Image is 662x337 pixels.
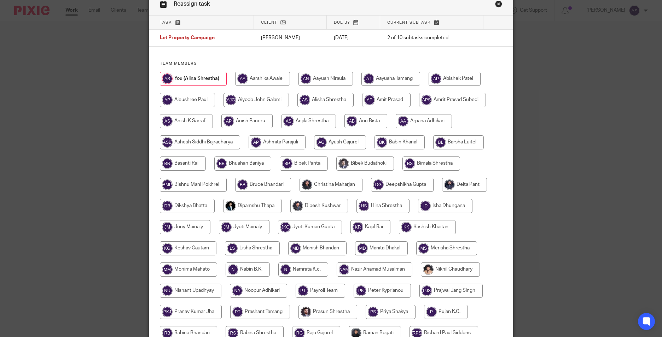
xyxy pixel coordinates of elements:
[160,20,172,24] span: Task
[380,30,484,47] td: 2 of 10 subtasks completed
[174,1,210,7] span: Reassign task
[261,34,320,41] p: [PERSON_NAME]
[261,20,277,24] span: Client
[160,61,502,66] h4: Team members
[334,34,373,41] p: [DATE]
[495,0,502,10] a: Close this dialog window
[160,36,215,41] span: Let Property Campaign
[387,20,431,24] span: Current subtask
[334,20,350,24] span: Due by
